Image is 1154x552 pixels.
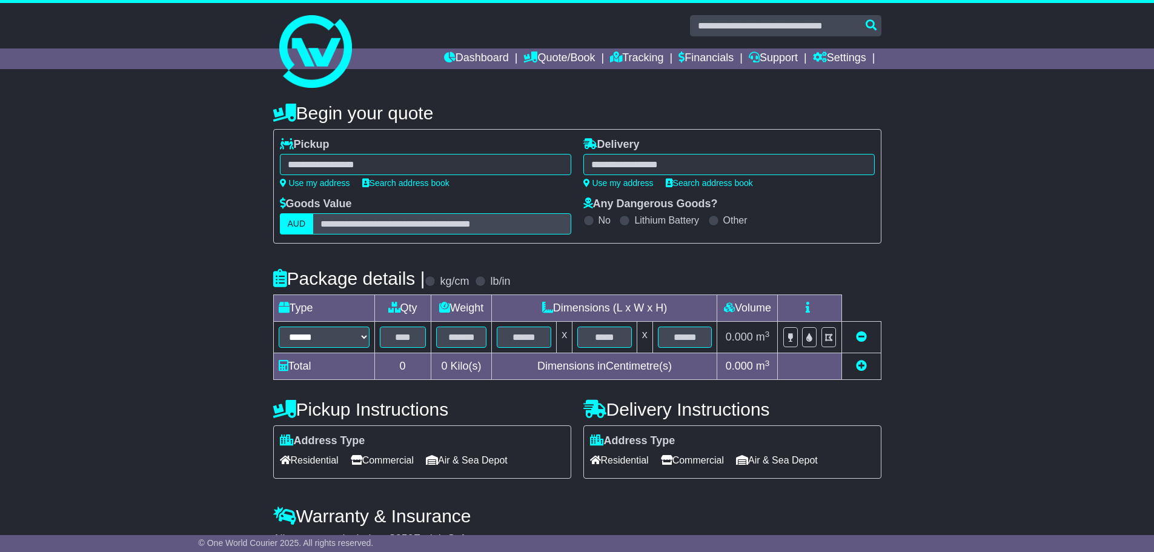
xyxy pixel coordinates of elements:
span: Residential [280,451,339,470]
a: Settings [813,48,866,69]
span: 250 [396,533,414,545]
td: Volume [717,295,778,322]
td: Dimensions (L x W x H) [492,295,717,322]
h4: Package details | [273,268,425,288]
div: All our quotes include a $ FreightSafe warranty. [273,533,881,546]
td: Kilo(s) [431,353,492,380]
a: Dashboard [444,48,509,69]
td: Total [273,353,374,380]
span: m [756,360,770,372]
td: Dimensions in Centimetre(s) [492,353,717,380]
h4: Delivery Instructions [583,399,881,419]
span: Commercial [661,451,724,470]
td: Type [273,295,374,322]
span: Residential [590,451,649,470]
a: Search address book [362,178,449,188]
span: 0 [441,360,447,372]
label: Any Dangerous Goods? [583,198,718,211]
label: Lithium Battery [634,214,699,226]
a: Use my address [583,178,654,188]
a: Use my address [280,178,350,188]
h4: Begin your quote [273,103,881,123]
a: Financials [678,48,734,69]
span: m [756,331,770,343]
td: 0 [374,353,431,380]
span: Air & Sea Depot [426,451,508,470]
td: Weight [431,295,492,322]
label: Other [723,214,748,226]
td: x [557,322,572,353]
a: Tracking [610,48,663,69]
label: Goods Value [280,198,352,211]
a: Support [749,48,798,69]
sup: 3 [765,330,770,339]
span: 0.000 [726,331,753,343]
label: kg/cm [440,275,469,288]
td: x [637,322,652,353]
h4: Pickup Instructions [273,399,571,419]
span: Commercial [351,451,414,470]
a: Remove this item [856,331,867,343]
label: Pickup [280,138,330,151]
span: 0.000 [726,360,753,372]
label: Address Type [590,434,675,448]
span: © One World Courier 2025. All rights reserved. [199,538,374,548]
a: Quote/Book [523,48,595,69]
a: Search address book [666,178,753,188]
a: Add new item [856,360,867,372]
td: Qty [374,295,431,322]
label: Address Type [280,434,365,448]
h4: Warranty & Insurance [273,506,881,526]
span: Air & Sea Depot [736,451,818,470]
label: Delivery [583,138,640,151]
label: No [599,214,611,226]
sup: 3 [765,359,770,368]
label: AUD [280,213,314,234]
label: lb/in [490,275,510,288]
